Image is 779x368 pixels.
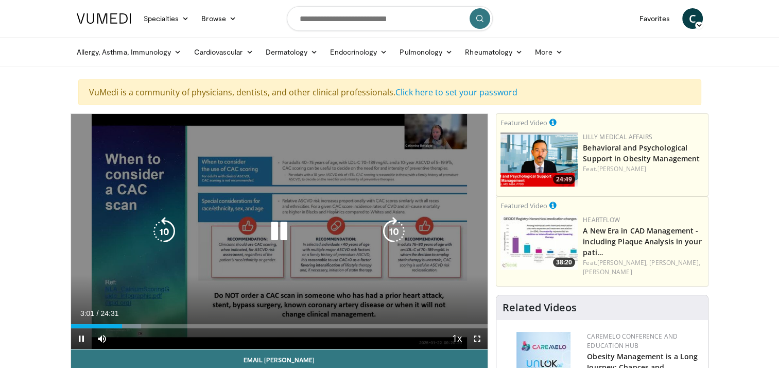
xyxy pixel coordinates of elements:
[195,8,243,29] a: Browse
[583,267,632,276] a: [PERSON_NAME]
[500,118,547,127] small: Featured Video
[71,328,92,349] button: Pause
[500,215,578,270] img: 738d0e2d-290f-4d89-8861-908fb8b721dc.150x105_q85_crop-smart_upscale.jpg
[633,8,676,29] a: Favorites
[529,42,568,62] a: More
[71,114,488,349] video-js: Video Player
[500,215,578,270] a: 38:20
[71,324,488,328] div: Progress Bar
[77,13,131,24] img: VuMedi Logo
[395,87,517,98] a: Click here to set your password
[393,42,459,62] a: Pulmonology
[97,309,99,317] span: /
[597,164,646,173] a: [PERSON_NAME]
[459,42,529,62] a: Rheumatology
[137,8,196,29] a: Specialties
[587,332,678,350] a: CaReMeLO Conference and Education Hub
[583,215,620,224] a: Heartflow
[583,226,701,257] a: A New Era in CAD Management - including Plaque Analysis in your pati…
[287,6,493,31] input: Search topics, interventions
[500,132,578,187] a: 24:49
[553,258,575,267] span: 38:20
[597,258,648,267] a: [PERSON_NAME],
[649,258,700,267] a: [PERSON_NAME],
[583,258,704,277] div: Feat.
[78,79,701,105] div: VuMedi is a community of physicians, dentists, and other clinical professionals.
[71,42,188,62] a: Allergy, Asthma, Immunology
[324,42,393,62] a: Endocrinology
[682,8,703,29] a: C
[100,309,118,317] span: 24:31
[500,132,578,187] img: ba3304f6-7838-4e41-9c0f-2e31ebde6754.png.150x105_q85_crop-smart_upscale.png
[446,328,467,349] button: Playback Rate
[92,328,112,349] button: Mute
[80,309,94,317] span: 3:01
[259,42,324,62] a: Dermatology
[467,328,488,349] button: Fullscreen
[553,175,575,184] span: 24:49
[583,164,704,174] div: Feat.
[583,132,652,141] a: Lilly Medical Affairs
[187,42,259,62] a: Cardiovascular
[503,302,577,314] h4: Related Videos
[500,201,547,210] small: Featured Video
[583,143,700,163] a: Behavioral and Psychological Support in Obesity Management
